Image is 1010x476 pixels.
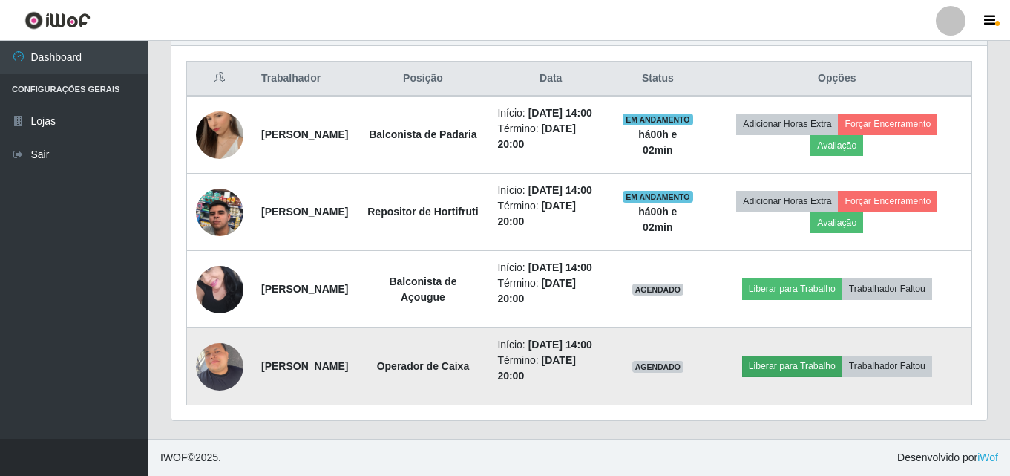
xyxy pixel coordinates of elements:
[261,360,348,372] strong: [PERSON_NAME]
[528,184,592,196] time: [DATE] 14:00
[357,62,488,97] th: Posição
[638,128,677,156] strong: há 00 h e 02 min
[389,276,456,303] strong: Balconista de Açougue
[632,361,684,373] span: AGENDADO
[613,62,702,97] th: Status
[196,335,243,398] img: 1734154515134.jpeg
[160,450,221,466] span: © 2025 .
[703,62,972,97] th: Opções
[623,114,693,125] span: EM ANDAMENTO
[497,337,604,353] li: Início:
[742,356,842,376] button: Liberar para Trabalho
[261,283,348,295] strong: [PERSON_NAME]
[897,450,998,466] span: Desenvolvido por
[736,114,838,134] button: Adicionar Horas Extra
[497,183,604,198] li: Início:
[842,278,932,299] button: Trabalhador Faltou
[497,260,604,276] li: Início:
[838,191,937,212] button: Forçar Encerramento
[838,114,937,134] button: Forçar Encerramento
[623,191,693,203] span: EM ANDAMENTO
[528,339,592,351] time: [DATE] 14:00
[528,107,592,119] time: [DATE] 14:00
[488,62,613,97] th: Data
[377,360,470,372] strong: Operador de Caixa
[497,276,604,307] li: Término:
[528,261,592,273] time: [DATE] 14:00
[842,356,932,376] button: Trabalhador Faltou
[196,170,243,255] img: 1758147536272.jpeg
[810,212,863,233] button: Avaliação
[196,258,243,321] img: 1746197830896.jpeg
[497,121,604,152] li: Término:
[810,135,863,156] button: Avaliação
[497,353,604,384] li: Término:
[367,206,478,218] strong: Repositor de Hortifruti
[497,105,604,121] li: Início:
[160,451,188,463] span: IWOF
[24,11,91,30] img: CoreUI Logo
[977,451,998,463] a: iWof
[632,284,684,296] span: AGENDADO
[261,128,348,140] strong: [PERSON_NAME]
[261,206,348,218] strong: [PERSON_NAME]
[638,206,677,233] strong: há 00 h e 02 min
[497,198,604,229] li: Término:
[252,62,357,97] th: Trabalhador
[196,93,243,177] img: 1726843686104.jpeg
[369,128,477,140] strong: Balconista de Padaria
[742,278,842,299] button: Liberar para Trabalho
[736,191,838,212] button: Adicionar Horas Extra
